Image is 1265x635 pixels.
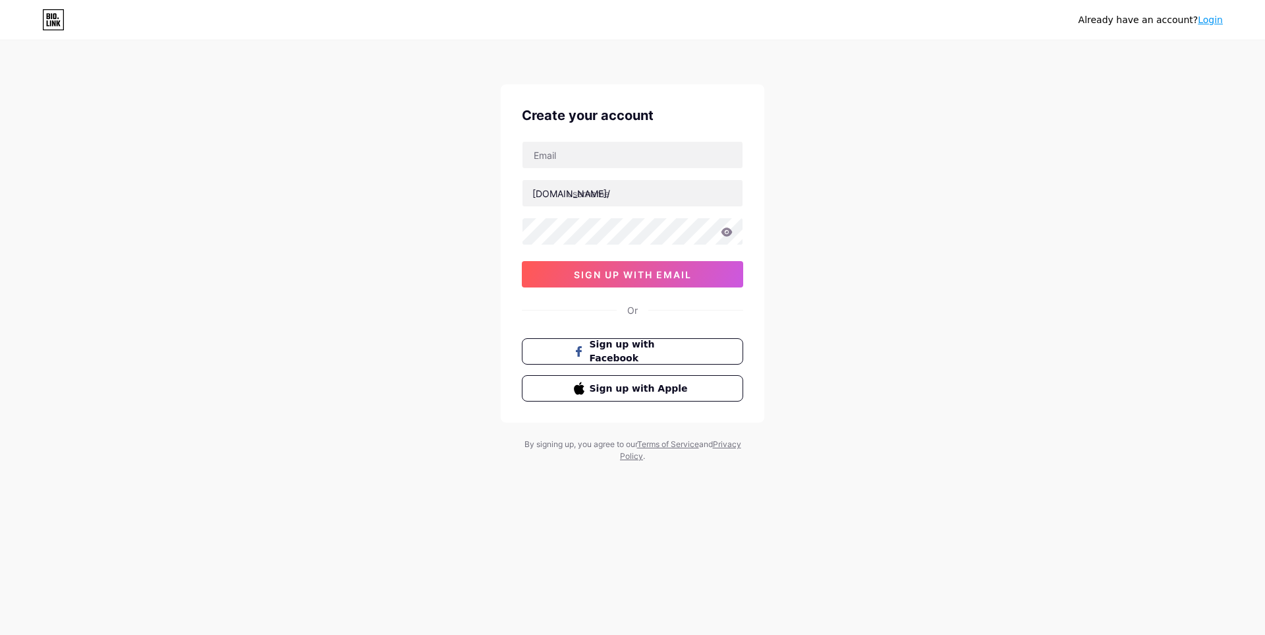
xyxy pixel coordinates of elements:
button: sign up with email [522,261,743,287]
span: Sign up with Apple [590,382,692,396]
span: sign up with email [574,269,692,280]
span: Sign up with Facebook [590,338,692,365]
a: Login [1198,15,1223,25]
input: username [522,180,743,206]
div: By signing up, you agree to our and . [520,438,745,462]
div: Or [627,303,638,317]
button: Sign up with Apple [522,375,743,402]
input: Email [522,142,743,168]
div: Already have an account? [1079,13,1223,27]
div: Create your account [522,106,743,125]
button: Sign up with Facebook [522,338,743,365]
a: Terms of Service [637,439,699,449]
div: [DOMAIN_NAME]/ [532,187,610,200]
